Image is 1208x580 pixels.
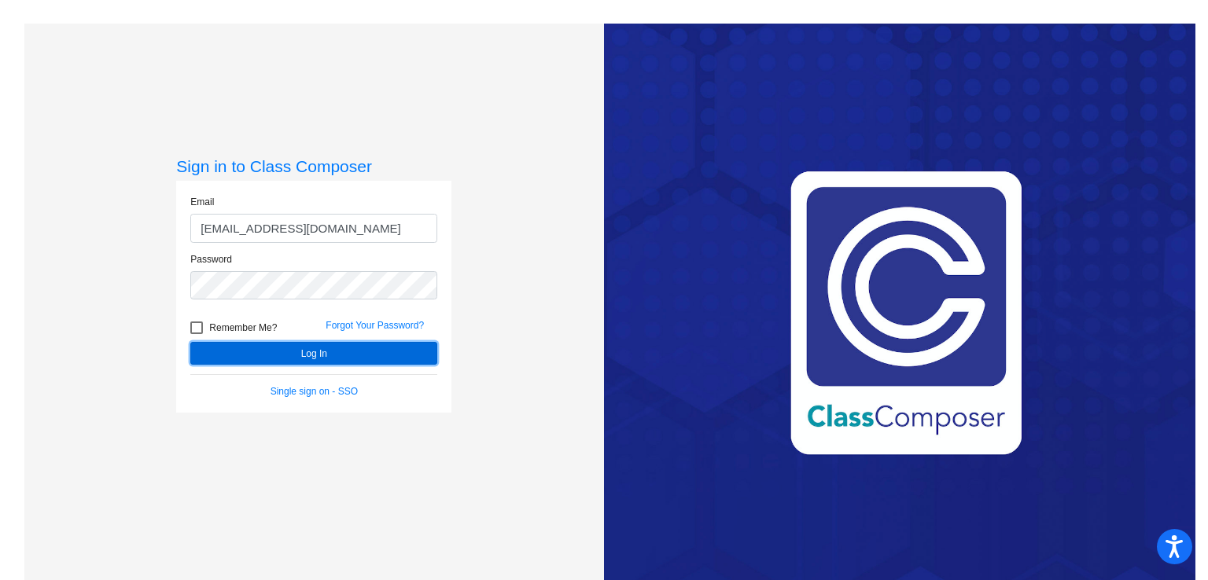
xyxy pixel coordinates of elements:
span: Remember Me? [209,318,277,337]
a: Forgot Your Password? [326,320,424,331]
button: Log In [190,342,437,365]
label: Password [190,252,232,266]
h3: Sign in to Class Composer [176,156,451,176]
label: Email [190,195,214,209]
a: Single sign on - SSO [271,386,358,397]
